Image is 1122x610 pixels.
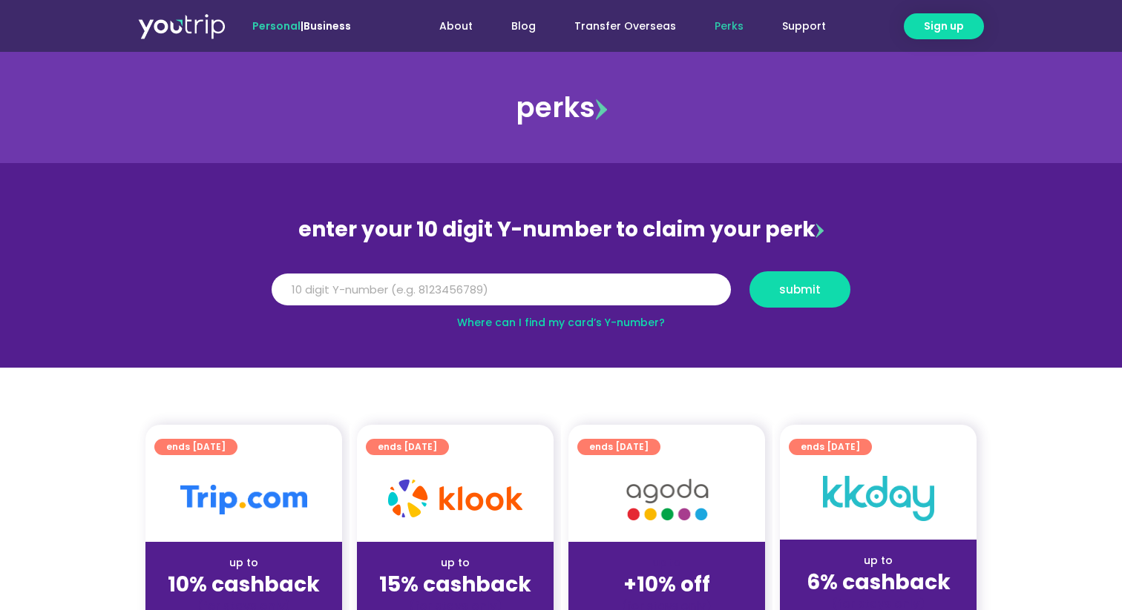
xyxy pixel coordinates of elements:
[763,13,845,40] a: Support
[369,555,542,571] div: up to
[577,439,660,455] a: ends [DATE]
[492,13,555,40] a: Blog
[653,555,680,570] span: up to
[779,284,821,295] span: submit
[801,439,860,455] span: ends [DATE]
[157,555,330,571] div: up to
[904,13,984,39] a: Sign up
[252,19,301,33] span: Personal
[623,570,710,599] strong: +10% off
[924,19,964,34] span: Sign up
[154,439,237,455] a: ends [DATE]
[379,570,531,599] strong: 15% cashback
[272,271,850,319] form: Y Number
[555,13,695,40] a: Transfer Overseas
[378,439,437,455] span: ends [DATE]
[264,210,858,249] div: enter your 10 digit Y-number to claim your perk
[457,315,665,330] a: Where can I find my card’s Y-number?
[792,553,965,568] div: up to
[749,271,850,308] button: submit
[366,439,449,455] a: ends [DATE]
[807,568,951,597] strong: 6% cashback
[589,439,649,455] span: ends [DATE]
[695,13,763,40] a: Perks
[166,439,226,455] span: ends [DATE]
[252,19,351,33] span: |
[789,439,872,455] a: ends [DATE]
[272,273,731,306] input: 10 digit Y-number (e.g. 8123456789)
[391,13,845,40] nav: Menu
[304,19,351,33] a: Business
[168,570,320,599] strong: 10% cashback
[420,13,492,40] a: About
